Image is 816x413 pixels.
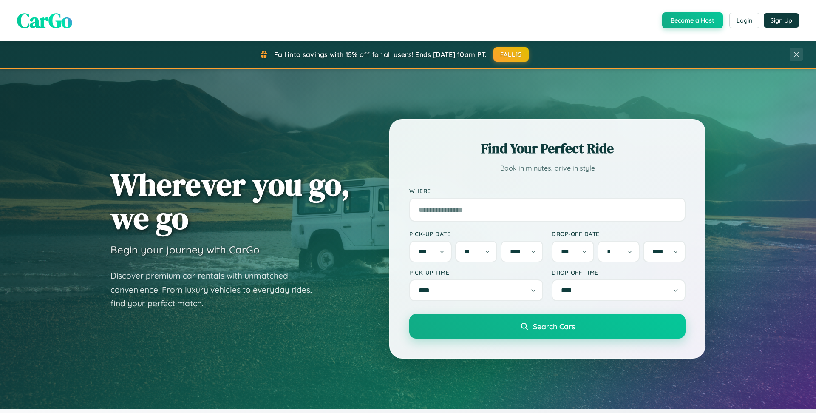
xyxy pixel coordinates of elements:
[409,187,686,194] label: Where
[110,269,323,310] p: Discover premium car rentals with unmatched convenience. From luxury vehicles to everyday rides, ...
[274,50,487,59] span: Fall into savings with 15% off for all users! Ends [DATE] 10am PT.
[764,13,799,28] button: Sign Up
[729,13,759,28] button: Login
[493,47,529,62] button: FALL15
[662,12,723,28] button: Become a Host
[110,168,350,235] h1: Wherever you go, we go
[110,243,260,256] h3: Begin your journey with CarGo
[533,322,575,331] span: Search Cars
[409,139,686,158] h2: Find Your Perfect Ride
[409,162,686,174] p: Book in minutes, drive in style
[17,6,72,34] span: CarGo
[552,230,686,237] label: Drop-off Date
[409,314,686,339] button: Search Cars
[409,269,543,276] label: Pick-up Time
[409,230,543,237] label: Pick-up Date
[552,269,686,276] label: Drop-off Time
